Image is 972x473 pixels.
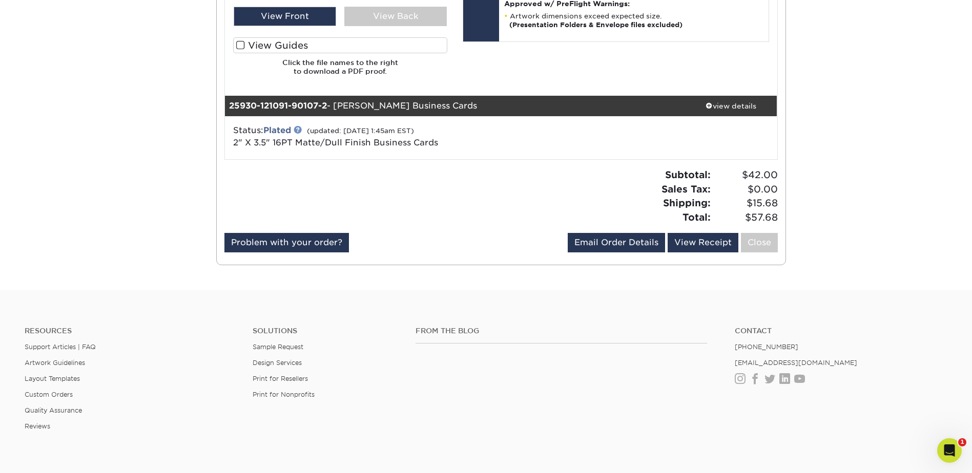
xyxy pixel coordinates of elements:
a: [PHONE_NUMBER] [735,343,798,351]
div: view details [685,101,777,111]
span: $57.68 [714,210,778,225]
div: Status: [225,124,593,149]
strong: Subtotal: [665,169,711,180]
a: View Receipt [668,233,738,252]
a: Close [741,233,778,252]
h4: Solutions [253,327,400,335]
h4: From the Blog [416,327,707,335]
div: - [PERSON_NAME] Business Cards [225,96,685,116]
a: 2" X 3.5" 16PT Matte/Dull Finish Business Cards [233,138,438,147]
a: Sample Request [253,343,303,351]
a: Reviews [25,422,50,430]
strong: Total: [683,211,711,223]
li: Artwork dimensions exceed expected size. [504,12,763,29]
a: Problem with your order? [224,233,349,252]
a: [EMAIL_ADDRESS][DOMAIN_NAME] [735,359,857,367]
a: Print for Resellers [253,375,308,382]
strong: Sales Tax: [661,183,711,195]
a: Custom Orders [25,391,73,398]
a: Design Services [253,359,302,367]
h6: Click the file names to the right to download a PDF proof. [233,58,447,83]
span: $42.00 [714,168,778,182]
span: $15.68 [714,196,778,210]
div: View Back [344,7,447,26]
iframe: Intercom live chat [937,438,962,463]
label: View Guides [233,37,447,53]
h4: Resources [25,327,237,335]
a: Layout Templates [25,375,80,382]
strong: (Presentation Folders & Envelope files excluded) [509,21,683,29]
a: Contact [735,327,947,335]
a: view details [685,96,777,116]
a: Artwork Guidelines [25,359,85,367]
span: 1 [958,438,966,446]
a: Support Articles | FAQ [25,343,96,351]
strong: Shipping: [663,197,711,208]
a: Quality Assurance [25,406,82,414]
a: Print for Nonprofits [253,391,315,398]
small: (updated: [DATE] 1:45am EST) [307,127,414,135]
strong: 25930-121091-90107-2 [229,101,327,111]
a: Plated [263,125,291,135]
div: View Front [234,7,336,26]
span: $0.00 [714,182,778,197]
a: Email Order Details [568,233,665,252]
